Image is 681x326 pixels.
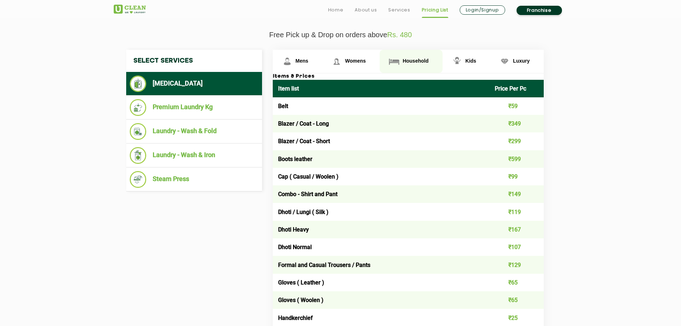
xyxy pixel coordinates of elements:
[489,97,544,115] td: ₹59
[273,256,490,273] td: Formal and Casual Trousers / Pants
[387,31,412,39] span: Rs. 480
[489,132,544,150] td: ₹299
[489,150,544,168] td: ₹599
[273,150,490,168] td: Boots leather
[498,55,511,68] img: Luxury
[130,147,147,164] img: Laundry - Wash & Iron
[489,221,544,238] td: ₹167
[345,58,366,64] span: Womens
[489,168,544,185] td: ₹99
[465,58,476,64] span: Kids
[273,115,490,132] td: Blazer / Coat - Long
[130,171,147,188] img: Steam Press
[330,55,343,68] img: Womens
[130,76,147,92] img: Dry Cleaning
[513,58,530,64] span: Luxury
[355,6,377,14] a: About us
[130,147,258,164] li: Laundry - Wash & Iron
[296,58,309,64] span: Mens
[130,171,258,188] li: Steam Press
[489,80,544,97] th: Price Per Pc
[273,97,490,115] td: Belt
[273,221,490,238] td: Dhoti Heavy
[489,203,544,220] td: ₹119
[130,123,147,140] img: Laundry - Wash & Fold
[489,185,544,203] td: ₹149
[126,50,262,72] h4: Select Services
[273,132,490,150] td: Blazer / Coat - Short
[130,99,258,116] li: Premium Laundry Kg
[489,274,544,291] td: ₹65
[273,291,490,309] td: Gloves ( Woolen )
[403,58,428,64] span: Household
[273,185,490,203] td: Combo - Shirt and Pant
[489,238,544,256] td: ₹107
[281,55,293,68] img: Mens
[517,6,562,15] a: Franchise
[273,203,490,220] td: Dhoti / Lungi ( Silk )
[114,31,568,39] p: Free Pick up & Drop on orders above
[273,168,490,185] td: Cap ( Casual / Woolen )
[273,274,490,291] td: Gloves ( Leather )
[489,291,544,309] td: ₹65
[388,55,400,68] img: Household
[130,123,258,140] li: Laundry - Wash & Fold
[328,6,344,14] a: Home
[422,6,448,14] a: Pricing List
[489,256,544,273] td: ₹129
[114,5,146,14] img: UClean Laundry and Dry Cleaning
[451,55,463,68] img: Kids
[460,5,505,15] a: Login/Signup
[388,6,410,14] a: Services
[273,238,490,256] td: Dhoti Normal
[130,99,147,116] img: Premium Laundry Kg
[130,76,258,92] li: [MEDICAL_DATA]
[489,115,544,132] td: ₹349
[273,80,490,97] th: Item list
[273,73,544,80] h3: Items & Prices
